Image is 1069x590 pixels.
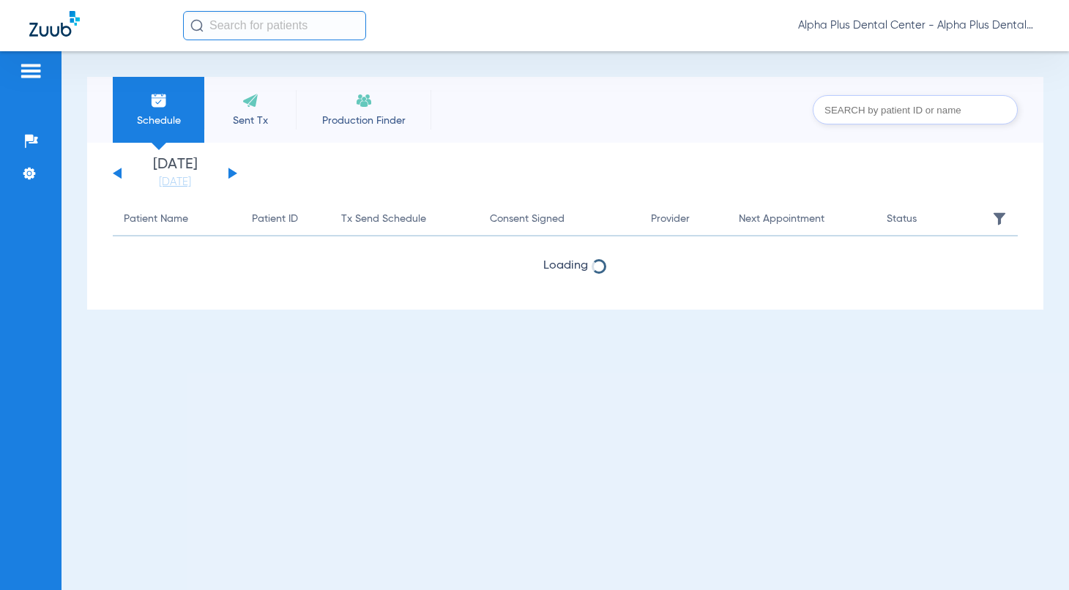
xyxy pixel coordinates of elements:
div: Patient Name [124,211,188,227]
img: Zuub Logo [29,11,80,37]
input: SEARCH by patient ID or name [813,95,1018,124]
div: Patient Name [124,211,230,227]
div: Status [887,211,917,227]
div: Status [887,211,975,227]
div: Provider [651,211,690,227]
span: Production Finder [307,113,420,128]
img: Search Icon [190,19,204,32]
span: Loading [113,258,1018,273]
div: Next Appointment [739,211,824,227]
span: Sent Tx [215,113,285,128]
span: Alpha Plus Dental Center - Alpha Plus Dental [798,18,1040,33]
li: [DATE] [131,157,219,190]
div: Consent Signed [490,211,565,227]
span: Schedule [124,113,193,128]
div: Next Appointment [739,211,865,227]
div: Patient ID [252,211,319,227]
img: Sent Tx [242,92,259,109]
div: Provider [651,211,717,227]
input: Search for patients [183,11,366,40]
div: Consent Signed [490,211,629,227]
img: Schedule [150,92,168,109]
img: hamburger-icon [19,62,42,80]
div: Patient ID [252,211,298,227]
div: Tx Send Schedule [341,211,426,227]
a: [DATE] [131,175,219,190]
div: Tx Send Schedule [341,211,467,227]
img: filter.svg [992,212,1007,226]
img: Recare [355,92,373,109]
